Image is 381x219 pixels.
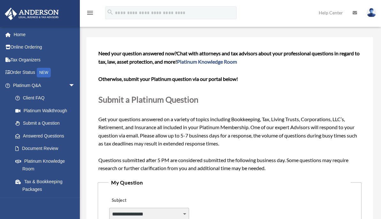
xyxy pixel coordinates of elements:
img: User Pic [367,8,376,17]
span: Need your question answered now? [98,50,177,56]
span: Submit a Platinum Question [98,95,198,104]
legend: My Question [109,178,351,187]
label: Subject [109,196,170,205]
a: Client FAQ [9,92,85,105]
span: Get your questions answered on a variety of topics including Bookkeeping, Tax, Living Trusts, Cor... [98,50,361,171]
a: Home [4,28,85,41]
img: Anderson Advisors Platinum Portal [3,8,61,20]
span: Chat with attorneys and tax advisors about your professional questions in regard to tax, law, ass... [98,50,360,65]
a: Document Review [9,142,85,155]
a: Tax & Bookkeeping Packages [9,175,85,196]
a: Submit a Question [9,117,81,130]
span: arrow_drop_down [69,79,81,92]
i: menu [86,9,94,17]
i: search [107,9,114,16]
a: Online Ordering [4,41,85,54]
a: menu [86,11,94,17]
b: Otherwise, submit your Platinum question via our portal below! [98,76,238,82]
a: Platinum Knowledge Room [177,59,237,65]
div: NEW [37,68,51,77]
a: Platinum Knowledge Room [9,155,85,175]
a: Platinum Q&Aarrow_drop_down [4,79,85,92]
a: Tax Organizers [4,53,85,66]
a: Order StatusNEW [4,66,85,79]
a: Platinum Walkthrough [9,104,85,117]
a: Land Trust & Deed Forum [9,196,85,208]
a: Answered Questions [9,129,85,142]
